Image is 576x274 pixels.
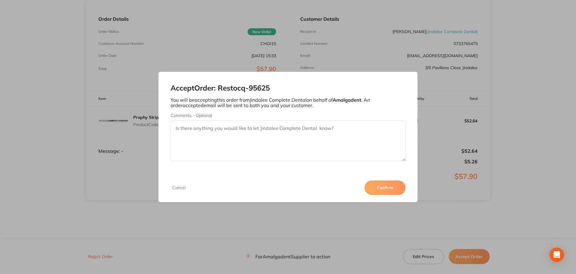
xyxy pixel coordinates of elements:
label: Comments - Optional [171,113,406,118]
button: Confirm [365,180,405,195]
p: You will be accepting this order from Jindalee Complete Dental on behalf of . An order accepted e... [171,97,406,108]
div: Open Intercom Messenger [550,248,564,262]
b: Amalgadent [333,97,361,103]
h2: Accept Order: Restocq- 95625 [171,84,406,92]
button: Cancel [171,185,187,190]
